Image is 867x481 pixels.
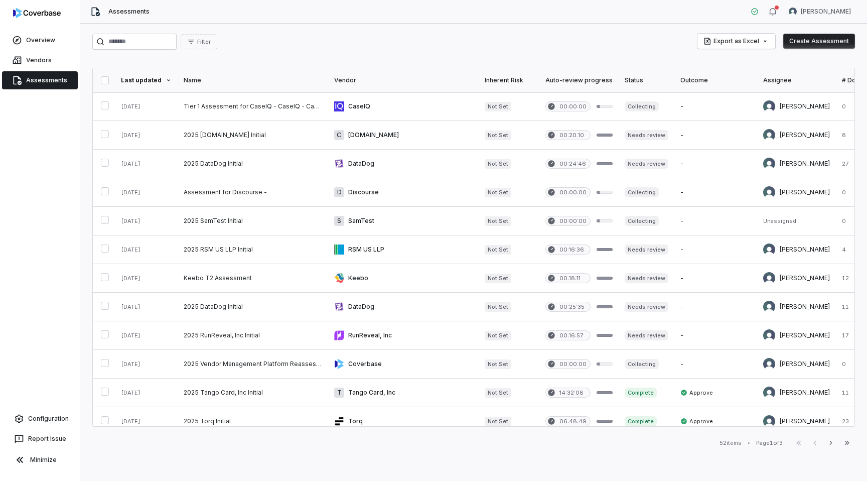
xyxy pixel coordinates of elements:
[763,301,775,313] img: Sayantan Bhattacherjee avatar
[485,76,533,84] div: Inherent Risk
[674,350,757,379] td: -
[674,207,757,235] td: -
[30,456,57,464] span: Minimize
[674,150,757,178] td: -
[181,34,217,49] button: Filter
[108,8,150,16] span: Assessments
[2,31,78,49] a: Overview
[625,76,668,84] div: Status
[545,76,613,84] div: Auto-review progress
[674,235,757,264] td: -
[13,8,61,18] img: logo-D7KZi-bG.svg
[197,38,211,46] span: Filter
[26,56,52,64] span: Vendors
[842,76,863,84] div: # Docs
[763,272,775,284] img: Tomo Majima avatar
[763,100,775,112] img: Samuel Folarin avatar
[2,51,78,69] a: Vendors
[121,76,172,84] div: Last updated
[801,8,851,16] span: [PERSON_NAME]
[26,76,67,84] span: Assessments
[4,430,76,448] button: Report Issue
[763,76,830,84] div: Assignee
[763,415,775,427] img: Sayantan Bhattacherjee avatar
[674,178,757,207] td: -
[674,293,757,321] td: -
[783,4,857,19] button: Sayantan Bhattacherjee avatar[PERSON_NAME]
[2,71,78,89] a: Assessments
[674,321,757,350] td: -
[4,410,76,428] a: Configuration
[763,358,775,370] img: Tomo Majima avatar
[697,34,775,49] button: Export as Excel
[674,121,757,150] td: -
[334,76,473,84] div: Vendor
[28,415,69,423] span: Configuration
[680,76,751,84] div: Outcome
[763,129,775,141] img: Sayantan Bhattacherjee avatar
[719,439,742,447] div: 52 items
[674,264,757,293] td: -
[763,329,775,341] img: Samuel Folarin avatar
[674,92,757,121] td: -
[763,387,775,399] img: Sayantan Bhattacherjee avatar
[763,244,775,256] img: Samuel Folarin avatar
[748,439,750,446] div: •
[184,76,322,84] div: Name
[763,158,775,170] img: Sayantan Bhattacherjee avatar
[26,36,55,44] span: Overview
[28,435,66,443] span: Report Issue
[763,186,775,198] img: Sayantan Bhattacherjee avatar
[789,8,797,16] img: Sayantan Bhattacherjee avatar
[756,439,783,447] div: Page 1 of 3
[783,34,855,49] button: Create Assessment
[4,450,76,470] button: Minimize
